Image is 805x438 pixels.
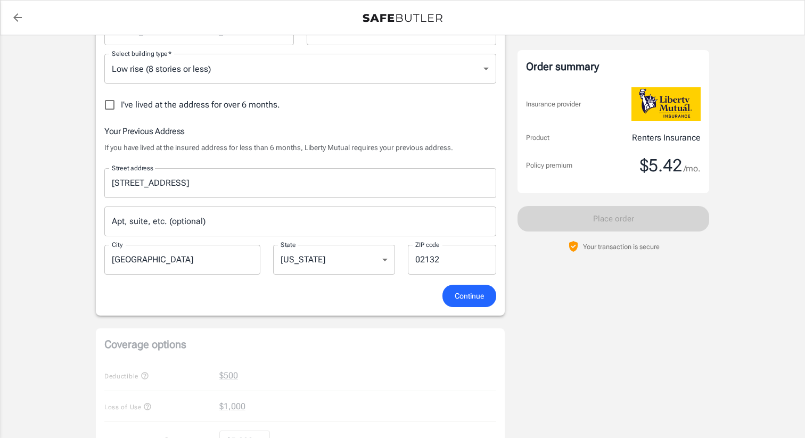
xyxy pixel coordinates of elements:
[526,160,572,171] p: Policy premium
[112,163,153,172] label: Street address
[363,14,442,22] img: Back to quotes
[442,285,496,308] button: Continue
[526,59,701,75] div: Order summary
[104,125,496,138] h6: Your Previous Address
[455,290,484,303] span: Continue
[684,161,701,176] span: /mo.
[631,87,701,121] img: Liberty Mutual
[104,142,496,153] p: If you have lived at the insured address for less than 6 months, Liberty Mutual requires your pre...
[632,131,701,144] p: Renters Insurance
[526,99,581,110] p: Insurance provider
[415,240,440,249] label: ZIP code
[112,49,171,58] label: Select building type
[104,54,496,84] div: Low rise (8 stories or less)
[7,7,28,28] a: back to quotes
[112,240,122,249] label: City
[583,242,660,252] p: Your transaction is secure
[121,98,280,111] span: I've lived at the address for over 6 months.
[281,240,296,249] label: State
[640,155,682,176] span: $5.42
[526,133,549,143] p: Product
